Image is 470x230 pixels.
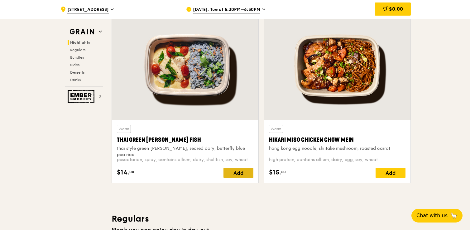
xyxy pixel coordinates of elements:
[70,55,84,60] span: Bundles
[389,6,403,12] span: $0.00
[117,145,253,158] div: thai style green [PERSON_NAME], seared dory, butterfly blue pea rice
[70,40,90,45] span: Highlights
[416,212,448,219] span: Chat with us
[269,145,405,152] div: hong kong egg noodle, shiitake mushroom, roasted carrot
[67,7,109,13] span: [STREET_ADDRESS]
[117,135,253,144] div: Thai Green [PERSON_NAME] Fish
[70,78,81,82] span: Drinks
[411,209,463,223] button: Chat with us🦙
[117,125,131,133] div: Warm
[70,48,85,52] span: Regulars
[193,7,260,13] span: [DATE], Tue at 5:30PM–6:30PM
[281,169,286,174] span: 50
[450,212,458,219] span: 🦙
[269,168,281,177] span: $15.
[376,168,405,178] div: Add
[112,213,411,224] h3: Regulars
[68,90,96,103] img: Ember Smokery web logo
[269,135,405,144] div: Hikari Miso Chicken Chow Mein
[117,168,129,177] span: $14.
[269,157,405,163] div: high protein, contains allium, dairy, egg, soy, wheat
[223,168,253,178] div: Add
[68,26,96,37] img: Grain web logo
[269,125,283,133] div: Warm
[70,70,84,75] span: Desserts
[117,157,253,163] div: pescatarian, spicy, contains allium, dairy, shellfish, soy, wheat
[70,63,79,67] span: Sides
[129,169,134,174] span: 00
